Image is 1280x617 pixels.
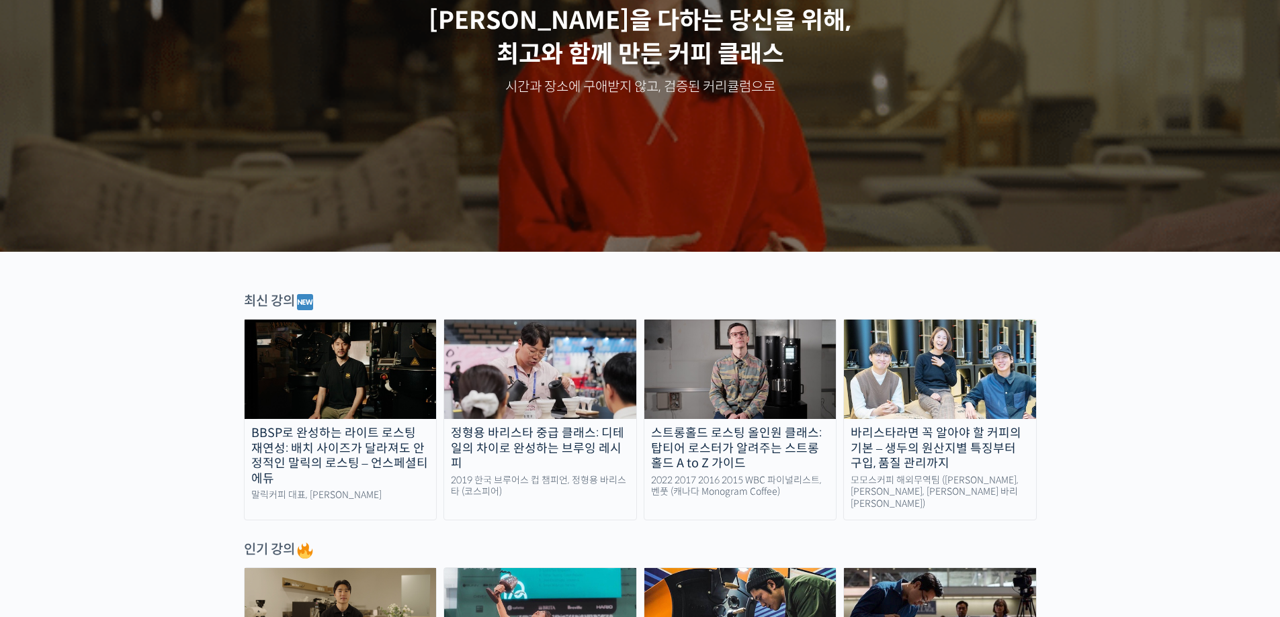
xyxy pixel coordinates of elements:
div: 2022 2017 2016 2015 WBC 파이널리스트, 벤풋 (캐나다 Monogram Coffee) [644,475,837,498]
p: [PERSON_NAME]을 다하는 당신을 위해, 최고와 함께 만든 커피 클래스 [13,4,1267,72]
img: momos_course-thumbnail.jpg [844,320,1036,419]
div: 스트롱홀드 로스팅 올인원 클래스: 탑티어 로스터가 알려주는 스트롱홀드 A to Z 가이드 [644,426,837,471]
a: 스트롱홀드 로스팅 올인원 클래스: 탑티어 로스터가 알려주는 스트롱홀드 A to Z 가이드 2022 2017 2016 2015 WBC 파이널리스트, 벤풋 (캐나다 Monogra... [644,319,837,520]
a: 설정 [173,426,258,459]
span: 홈 [42,446,50,457]
a: 바리스타라면 꼭 알아야 할 커피의 기본 – 생두의 원산지별 특징부터 구입, 품질 관리까지 모모스커피 해외무역팀 ([PERSON_NAME], [PERSON_NAME], [PER... [843,319,1037,520]
span: 대화 [123,446,139,457]
div: 바리스타라면 꼭 알아야 할 커피의 기본 – 생두의 원산지별 특징부터 구입, 품질 관리까지 [844,426,1036,471]
p: 시간과 장소에 구애받지 않고, 검증된 커리큘럼으로 [13,78,1267,97]
a: 대화 [89,426,173,459]
div: 최신 강의 [244,292,1037,312]
img: advanced-brewing_course-thumbnail.jpeg [444,320,636,419]
img: 🆕 [297,294,313,310]
img: malic-roasting-class_course-thumbnail.jpg [245,320,437,419]
a: 홈 [4,426,89,459]
a: BBSP로 완성하는 라이트 로스팅 재연성: 배치 사이즈가 달라져도 안정적인 말릭의 로스팅 – 언스페셜티 에듀 말릭커피 대표, [PERSON_NAME] [244,319,437,520]
div: 2019 한국 브루어스 컵 챔피언, 정형용 바리스타 (코스피어) [444,475,636,498]
div: 모모스커피 해외무역팀 ([PERSON_NAME], [PERSON_NAME], [PERSON_NAME] 바리[PERSON_NAME]) [844,475,1036,510]
div: BBSP로 완성하는 라이트 로스팅 재연성: 배치 사이즈가 달라져도 안정적인 말릭의 로스팅 – 언스페셜티 에듀 [245,426,437,486]
img: 🔥 [297,542,313,559]
div: 정형용 바리스타 중급 클래스: 디테일의 차이로 완성하는 브루잉 레시피 [444,426,636,471]
div: 말릭커피 대표, [PERSON_NAME] [245,489,437,502]
img: stronghold-roasting_course-thumbnail.jpg [644,320,837,419]
a: 정형용 바리스타 중급 클래스: 디테일의 차이로 완성하는 브루잉 레시피 2019 한국 브루어스 컵 챔피언, 정형용 바리스타 (코스피어) [443,319,637,520]
div: 인기 강의 [244,540,1037,561]
span: 설정 [208,446,224,457]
